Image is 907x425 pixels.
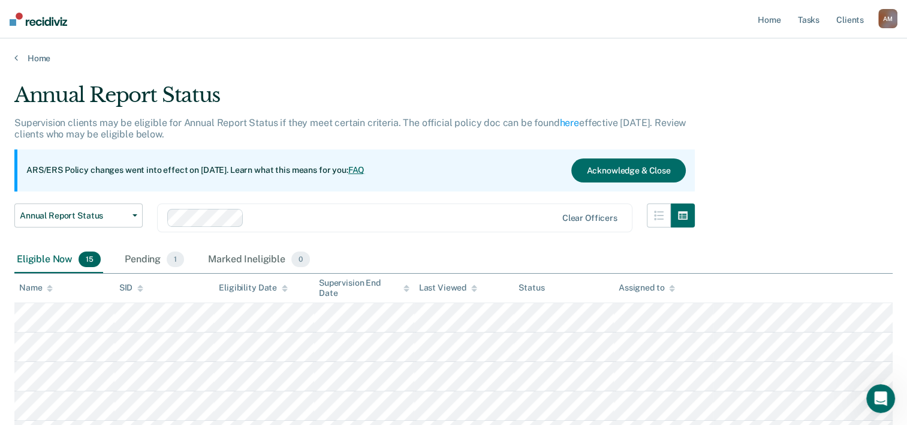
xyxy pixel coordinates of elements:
div: Status [519,283,544,293]
span: 0 [291,252,310,267]
div: Eligible Now15 [14,247,103,273]
div: SID [119,283,144,293]
iframe: Intercom live chat [866,384,895,413]
div: Last Viewed [419,283,477,293]
button: Annual Report Status [14,203,143,228]
a: here [560,117,579,128]
p: Supervision clients may be eligible for Annual Report Status if they meet certain criteria. The o... [14,117,686,140]
a: FAQ [348,165,365,175]
div: Name [19,283,53,293]
p: ARS/ERS Policy changes went into effect on [DATE]. Learn what this means for you: [26,164,364,176]
span: 1 [167,252,184,267]
a: Home [14,53,893,64]
img: Recidiviz [10,13,67,26]
button: Acknowledge & Close [571,158,685,182]
div: Assigned to [619,283,675,293]
div: Annual Report Status [14,83,695,117]
div: Pending1 [122,247,186,273]
span: 15 [79,252,101,267]
div: Marked Ineligible0 [206,247,312,273]
div: Eligibility Date [219,283,288,293]
div: A M [878,9,897,28]
button: AM [878,9,897,28]
div: Clear officers [562,213,617,223]
div: Supervision End Date [319,278,409,298]
span: Annual Report Status [20,211,128,221]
